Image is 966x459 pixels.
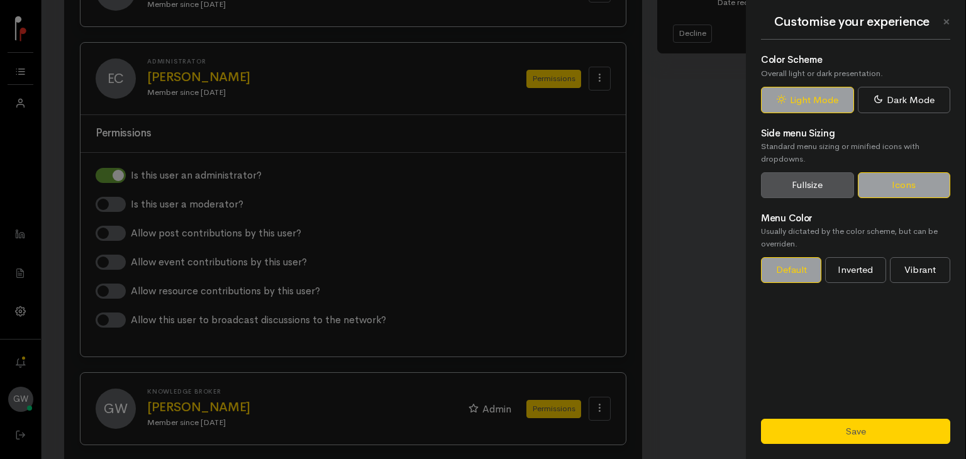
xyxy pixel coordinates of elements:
[761,225,950,250] p: Usually dictated by the color scheme, but can be overriden.
[761,257,821,283] label: Default
[761,67,950,80] p: Overall light or dark presentation.
[890,257,950,283] label: Vibrant
[825,257,885,283] label: Inverted
[858,87,951,113] label: Dark Mode
[943,13,950,31] span: ×
[761,140,950,165] p: Standard menu sizing or minified icons with dropdowns.
[761,213,950,224] h4: Menu Color
[761,15,950,29] h2: Customise your experience
[761,128,950,139] h4: Side menu Sizing
[858,172,951,198] label: Icons
[761,87,854,113] label: Light Mode
[761,419,950,445] button: Save
[761,55,950,65] h4: Color Scheme
[943,15,950,30] a: Close
[761,172,854,198] label: Fullsize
